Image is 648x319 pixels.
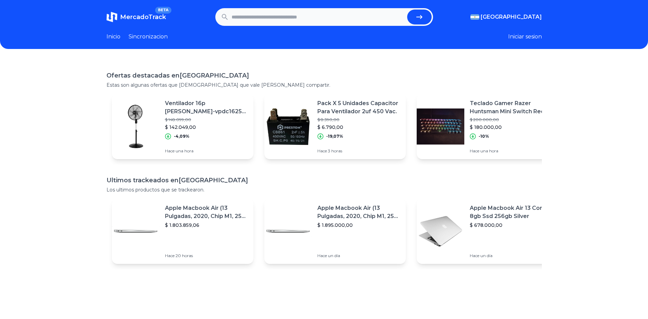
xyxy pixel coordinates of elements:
a: Featured imageApple Macbook Air 13 Core I5 8gb Ssd 256gb Silver$ 678.000,00Hace un día [417,199,558,264]
a: Featured imagePack X 5 Unidades Capacitor Para Ventilador 2uf 450 Vac.$ 8.390,00$ 6.790,00-19,07%... [264,94,406,159]
a: MercadoTrackBETA [106,12,166,22]
p: $ 148.099,00 [165,117,248,122]
img: Featured image [417,207,464,255]
a: Inicio [106,33,120,41]
span: [GEOGRAPHIC_DATA] [481,13,542,21]
a: Featured imageApple Macbook Air (13 Pulgadas, 2020, Chip M1, 256 Gb De Ssd, 8 Gb De Ram) - Plata$... [112,199,253,264]
img: Featured image [417,103,464,150]
img: MercadoTrack [106,12,117,22]
p: Apple Macbook Air (13 Pulgadas, 2020, Chip M1, 256 Gb De Ssd, 8 Gb De Ram) - Plata [317,204,400,220]
span: BETA [155,7,171,14]
p: Apple Macbook Air 13 Core I5 8gb Ssd 256gb Silver [470,204,553,220]
img: Featured image [112,207,160,255]
p: $ 180.000,00 [470,124,553,131]
img: Featured image [264,103,312,150]
p: Apple Macbook Air (13 Pulgadas, 2020, Chip M1, 256 Gb De Ssd, 8 Gb De Ram) - Plata [165,204,248,220]
p: $ 142.049,00 [165,124,248,131]
p: $ 8.390,00 [317,117,400,122]
p: -4,09% [174,134,189,139]
h1: Ultimos trackeados en [GEOGRAPHIC_DATA] [106,175,542,185]
p: Hace un día [317,253,400,258]
p: Los ultimos productos que se trackearon. [106,186,542,193]
button: [GEOGRAPHIC_DATA] [470,13,542,21]
p: Estas son algunas ofertas que [DEMOGRAPHIC_DATA] que vale [PERSON_NAME] compartir. [106,82,542,88]
p: $ 678.000,00 [470,222,553,229]
p: -19,07% [326,134,343,139]
button: Iniciar sesion [508,33,542,41]
p: Hace una hora [165,148,248,154]
p: Ventilador 16p [PERSON_NAME]-vpdc1625n Brisador Digital 9vel C [165,99,248,116]
img: Featured image [264,207,312,255]
a: Featured imageApple Macbook Air (13 Pulgadas, 2020, Chip M1, 256 Gb De Ssd, 8 Gb De Ram) - Plata$... [264,199,406,264]
p: $ 6.790,00 [317,124,400,131]
p: Teclado Gamer Razer Huntsman Mini Switch Red (con Caja) [470,99,553,116]
p: Hace 20 horas [165,253,248,258]
p: $ 200.000,00 [470,117,553,122]
a: Featured imageTeclado Gamer Razer Huntsman Mini Switch Red (con Caja)$ 200.000,00$ 180.000,00-10%... [417,94,558,159]
a: Sincronizacion [129,33,168,41]
p: -10% [479,134,489,139]
p: Pack X 5 Unidades Capacitor Para Ventilador 2uf 450 Vac. [317,99,400,116]
img: Argentina [470,14,479,20]
img: Featured image [112,103,160,150]
p: $ 1.803.859,06 [165,222,248,229]
span: MercadoTrack [120,13,166,21]
a: Featured imageVentilador 16p [PERSON_NAME]-vpdc1625n Brisador Digital 9vel C$ 148.099,00$ 142.049... [112,94,253,159]
p: Hace 3 horas [317,148,400,154]
p: Hace un día [470,253,553,258]
p: Hace una hora [470,148,553,154]
h1: Ofertas destacadas en [GEOGRAPHIC_DATA] [106,71,542,80]
p: $ 1.895.000,00 [317,222,400,229]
